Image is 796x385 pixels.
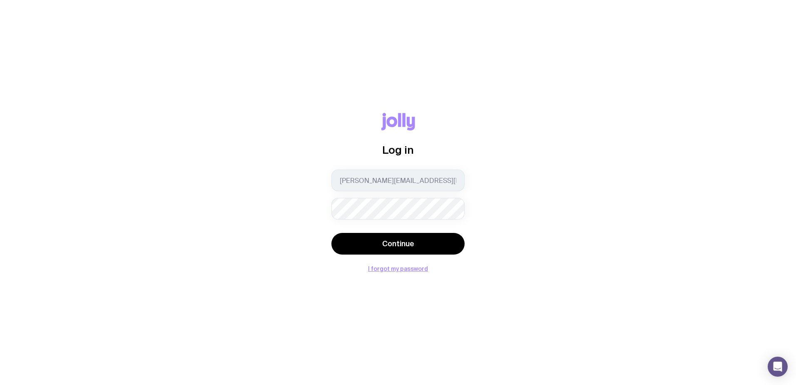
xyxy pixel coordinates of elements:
div: Open Intercom Messenger [768,357,788,377]
button: I forgot my password [368,265,428,272]
span: Continue [382,239,414,249]
span: Log in [382,144,414,156]
input: you@email.com [331,170,465,191]
button: Continue [331,233,465,255]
